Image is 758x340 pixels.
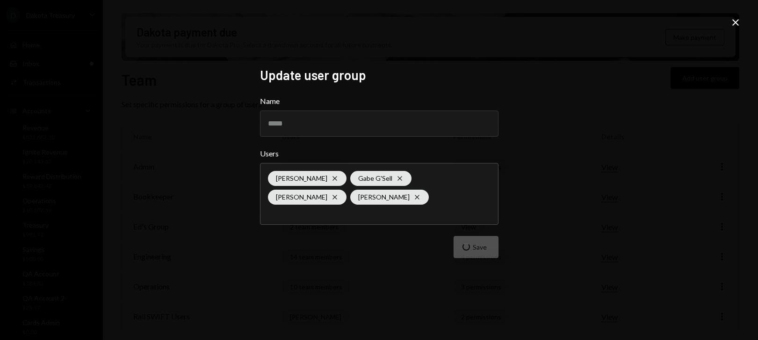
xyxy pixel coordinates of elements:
[260,66,498,84] h2: Update user group
[268,190,347,205] div: [PERSON_NAME]
[350,171,411,186] div: Gabe G'Sell
[268,171,347,186] div: [PERSON_NAME]
[260,96,498,107] label: Name
[260,148,498,159] label: Users
[350,190,429,205] div: [PERSON_NAME]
